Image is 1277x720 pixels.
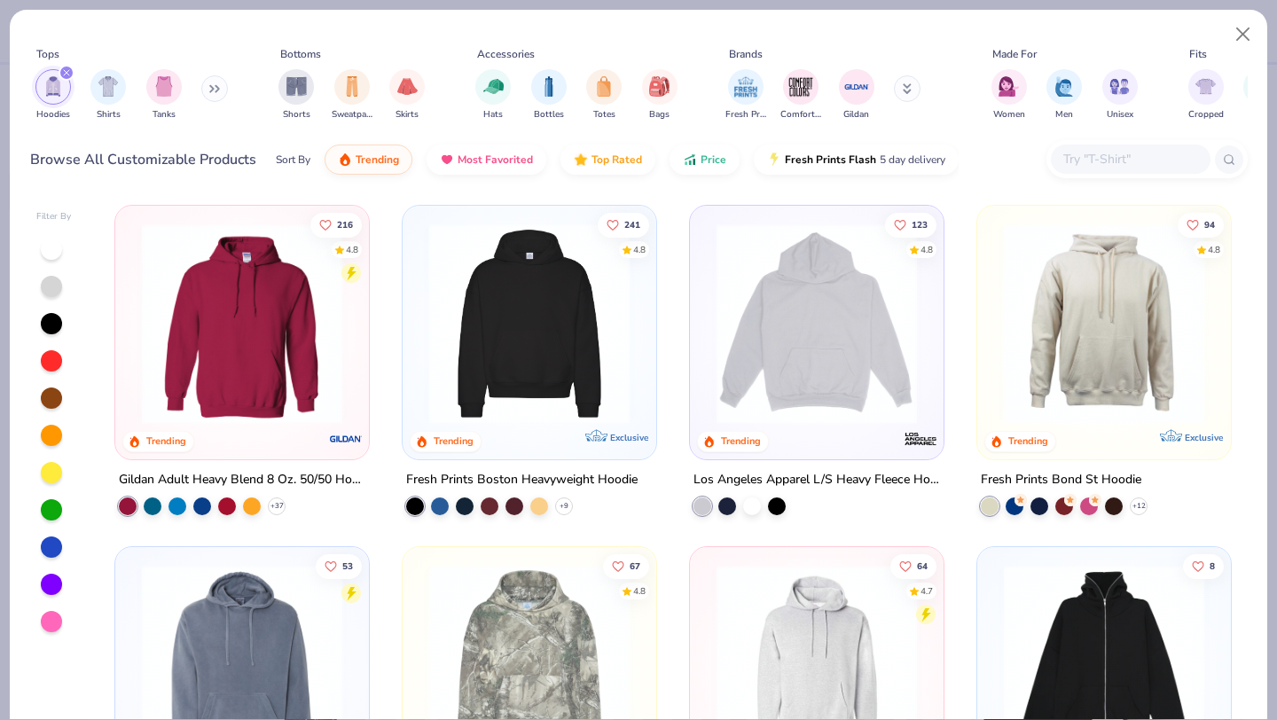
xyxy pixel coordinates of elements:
[325,145,412,175] button: Trending
[343,561,354,570] span: 53
[1188,69,1224,121] button: filter button
[981,469,1141,491] div: Fresh Prints Bond St Hoodie
[36,108,70,121] span: Hoodies
[43,76,63,97] img: Hoodies Image
[90,69,126,121] div: filter for Shirts
[880,150,945,170] span: 5 day delivery
[586,69,622,121] button: filter button
[1046,69,1082,121] button: filter button
[925,223,1143,424] img: 7a261990-f1c3-47fe-abf2-b94cf530bb8d
[332,69,372,121] div: filter for Sweatpants
[153,108,176,121] span: Tanks
[36,46,59,62] div: Tops
[593,108,615,121] span: Totes
[921,243,933,256] div: 4.8
[328,421,364,457] img: Gildan logo
[912,220,928,229] span: 123
[35,69,71,121] button: filter button
[1208,243,1220,256] div: 4.8
[389,69,425,121] div: filter for Skirts
[610,432,648,443] span: Exclusive
[780,69,821,121] button: filter button
[787,74,814,100] img: Comfort Colors Image
[477,46,535,62] div: Accessories
[36,210,72,223] div: Filter By
[317,553,363,578] button: Like
[483,76,504,97] img: Hats Image
[843,108,869,121] span: Gildan
[475,69,511,121] button: filter button
[420,223,638,424] img: 91acfc32-fd48-4d6b-bdad-a4c1a30ac3fc
[1210,561,1215,570] span: 8
[733,74,759,100] img: Fresh Prints Image
[1195,76,1216,97] img: Cropped Image
[1204,220,1215,229] span: 94
[338,220,354,229] span: 216
[389,69,425,121] button: filter button
[406,469,638,491] div: Fresh Prints Boston Heavyweight Hoodie
[531,69,567,121] button: filter button
[785,153,876,167] span: Fresh Prints Flash
[701,153,726,167] span: Price
[1046,69,1082,121] div: filter for Men
[119,469,365,491] div: Gildan Adult Heavy Blend 8 Oz. 50/50 Hooded Sweatshirt
[427,145,546,175] button: Most Favorited
[839,69,874,121] button: filter button
[133,223,351,424] img: 01756b78-01f6-4cc6-8d8a-3c30c1a0c8ac
[767,153,781,167] img: flash.gif
[270,501,284,512] span: + 37
[780,69,821,121] div: filter for Comfort Colors
[342,76,362,97] img: Sweatpants Image
[780,108,821,121] span: Comfort Colors
[624,220,640,229] span: 241
[483,108,503,121] span: Hats
[890,553,936,578] button: Like
[286,76,307,97] img: Shorts Image
[1054,76,1074,97] img: Men Image
[754,145,959,175] button: Fresh Prints Flash5 day delivery
[603,553,649,578] button: Like
[649,108,670,121] span: Bags
[397,76,418,97] img: Skirts Image
[560,501,568,512] span: + 9
[311,212,363,237] button: Like
[991,69,1027,121] div: filter for Women
[396,108,419,121] span: Skirts
[903,421,938,457] img: Los Angeles Apparel logo
[649,76,669,97] img: Bags Image
[97,108,121,121] span: Shirts
[993,108,1025,121] span: Women
[539,76,559,97] img: Bottles Image
[1132,501,1145,512] span: + 12
[843,74,870,100] img: Gildan Image
[458,153,533,167] span: Most Favorited
[921,584,933,598] div: 4.7
[725,69,766,121] button: filter button
[283,108,310,121] span: Shorts
[725,108,766,121] span: Fresh Prints
[1109,76,1130,97] img: Unisex Image
[693,469,940,491] div: Los Angeles Apparel L/S Heavy Fleece Hoodie Po 14 Oz
[1188,108,1224,121] span: Cropped
[332,69,372,121] button: filter button
[90,69,126,121] button: filter button
[278,69,314,121] div: filter for Shorts
[594,76,614,97] img: Totes Image
[1062,149,1198,169] input: Try "T-Shirt"
[332,108,372,121] span: Sweatpants
[1178,212,1224,237] button: Like
[356,153,399,167] span: Trending
[98,76,119,97] img: Shirts Image
[146,69,182,121] div: filter for Tanks
[276,152,310,168] div: Sort By
[475,69,511,121] div: filter for Hats
[1055,108,1073,121] span: Men
[1189,46,1207,62] div: Fits
[146,69,182,121] button: filter button
[642,69,678,121] div: filter for Bags
[1226,18,1260,51] button: Close
[1188,69,1224,121] div: filter for Cropped
[839,69,874,121] div: filter for Gildan
[560,145,655,175] button: Top Rated
[633,584,646,598] div: 4.8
